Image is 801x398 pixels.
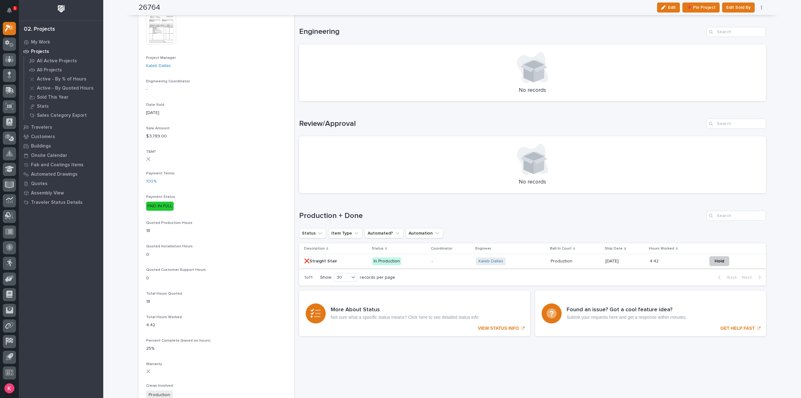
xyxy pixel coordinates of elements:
[146,315,182,319] span: Total Hours Worked
[320,275,331,280] p: Show
[31,125,52,130] p: Travelers
[37,113,87,118] p: Sales Category Export
[146,384,173,388] span: Crews Involved
[686,4,716,11] span: 📌 Pin Project
[146,362,162,366] span: Warranty
[713,275,739,280] button: Back
[24,93,103,101] a: Sold This Year
[475,245,491,252] p: Engineer
[360,275,395,280] p: records per page
[19,188,103,198] a: Assembly View
[31,39,50,45] p: My Work
[146,251,287,258] p: 0
[649,245,674,252] p: Hours Worked
[146,275,287,282] p: 0
[299,270,318,285] p: 1 of 1
[299,27,704,36] h1: Engineering
[709,256,729,266] button: Hold
[331,315,478,320] p: Not sure what a specific status means? Click here to see detailed status info
[146,103,164,107] span: Date Sold
[146,86,287,93] p: -
[31,134,55,140] p: Customers
[742,275,756,280] span: Next
[146,245,193,248] span: Quoted Installation Hours
[37,67,62,73] p: All Projects
[478,259,503,264] a: Kaleb Dallas
[31,181,48,187] p: Quotes
[31,172,78,177] p: Automated Drawings
[372,257,401,265] div: In Production
[551,257,574,264] p: Production
[139,3,160,12] h2: 26764
[307,179,758,186] p: No records
[37,85,94,91] p: Active - By Quoted Hours
[24,111,103,120] a: Sales Category Export
[146,150,156,154] span: T&M?
[721,326,755,331] p: GET HELP FAST
[299,119,704,128] h1: Review/Approval
[31,190,64,196] p: Assembly View
[739,275,766,280] button: Next
[431,259,471,264] p: -
[24,26,55,33] div: 02. Projects
[146,298,287,305] p: 18
[146,339,211,343] span: Percent Complete (based on hours)
[331,307,478,313] h3: More About Status
[605,259,645,264] p: [DATE]
[146,221,192,225] span: Quoted Production Hours
[726,4,751,11] span: Edit Sold By
[31,200,83,205] p: Traveler Status Details
[146,178,156,185] a: 100%
[299,228,326,238] button: Status
[146,268,206,272] span: Quoted Customer Support Hours
[550,245,572,252] p: Ball In Court
[19,141,103,151] a: Buildings
[707,27,766,37] input: Search
[146,172,175,175] span: Payment Terms
[55,3,67,15] img: Workspace Logo
[478,326,519,331] p: VIEW STATUS INFO
[406,228,443,238] button: Automation
[605,245,623,252] p: Ship Date
[334,274,349,281] div: 30
[372,245,384,252] p: Status
[24,84,103,92] a: Active - By Quoted Hours
[37,95,69,100] p: Sold This Year
[723,275,737,280] span: Back
[146,202,174,211] div: PAID IN FULL
[650,257,660,264] p: 4.42
[31,143,51,149] p: Buildings
[31,49,49,54] p: Projects
[146,228,287,234] p: 18
[707,119,766,129] div: Search
[304,257,338,264] p: ❌Straight Stair
[3,4,16,17] button: Notifications
[707,211,766,221] input: Search
[567,307,687,313] h3: Found an issue? Got a cool feature idea?
[304,245,325,252] p: Description
[657,3,680,13] button: Edit
[365,228,403,238] button: Automated?
[146,127,170,130] span: Sale Amount
[299,211,704,220] h1: Production + Done
[19,179,103,188] a: Quotes
[19,37,103,47] a: My Work
[146,80,190,83] span: Engineering Coordinator
[431,245,452,252] p: Coordinator
[307,87,758,94] p: No records
[24,65,103,74] a: All Projects
[722,3,755,13] button: Edit Sold By
[146,56,176,60] span: Project Manager
[19,122,103,132] a: Travelers
[24,102,103,111] a: Stats
[535,291,766,336] a: GET HELP FAST
[146,133,287,140] p: $ 3,789.00
[146,110,287,116] p: [DATE]
[19,169,103,179] a: Automated Drawings
[146,345,287,352] p: 25%
[146,195,175,199] span: Payment Status
[682,3,720,13] button: 📌 Pin Project
[24,75,103,83] a: Active - By % of Hours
